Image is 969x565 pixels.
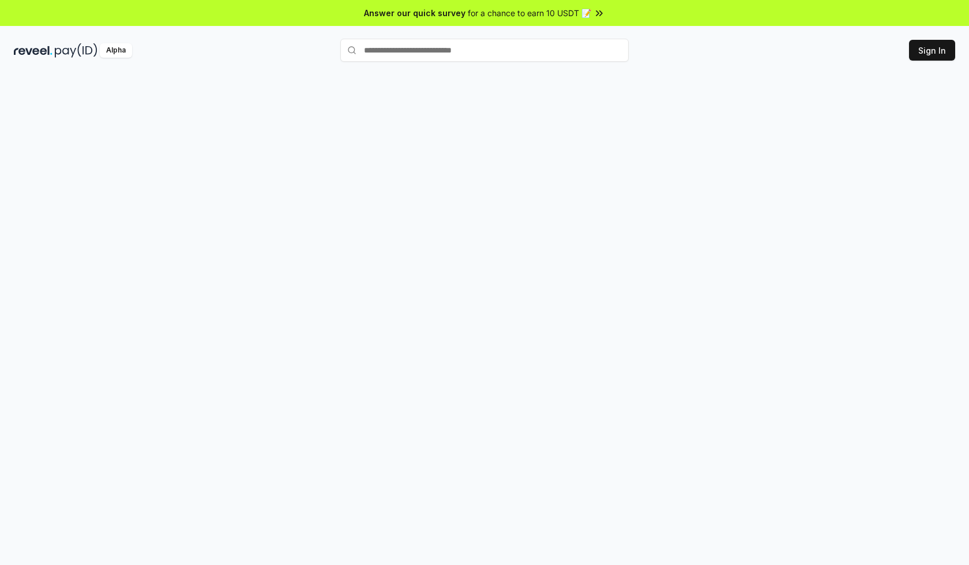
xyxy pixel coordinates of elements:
[100,43,132,58] div: Alpha
[14,43,52,58] img: reveel_dark
[468,7,591,19] span: for a chance to earn 10 USDT 📝
[55,43,97,58] img: pay_id
[909,40,955,61] button: Sign In
[364,7,465,19] span: Answer our quick survey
